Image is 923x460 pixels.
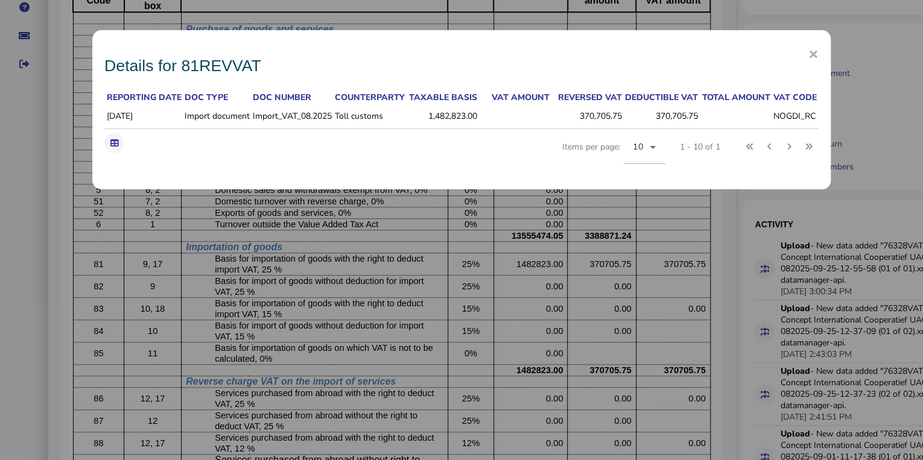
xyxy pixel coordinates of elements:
[332,91,405,104] th: Counterparty
[808,42,819,65] span: ×
[625,110,698,122] div: 370,705.75
[562,130,665,177] div: Items per page:
[104,104,182,129] td: [DATE]
[779,137,799,157] button: Next page
[553,92,622,103] div: Reversed VAT
[633,141,643,153] span: 10
[760,137,779,157] button: Previous page
[680,141,720,153] div: 1 - 10 of 1
[771,104,817,129] td: NOGDI_RC
[250,104,332,129] td: Import_VAT_08.2025
[480,92,550,103] div: VAT amount
[250,91,332,104] th: Doc number
[623,130,665,177] mat-form-field: Change page size
[182,91,250,104] th: Doc type
[799,137,819,157] button: Last page
[104,133,124,153] button: Export table data to Excel
[104,91,182,104] th: Reporting date
[104,57,819,75] h1: Details for 81REVVAT
[182,104,250,129] td: Import document
[553,110,622,122] div: 370,705.75
[740,137,760,157] button: First page
[625,92,698,103] div: Deductible VAT
[332,104,405,129] td: Toll customs
[771,91,817,104] th: VAT code
[408,92,477,103] div: Taxable basis
[408,110,477,122] div: 1,482,823.00
[701,92,770,103] div: Total amount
